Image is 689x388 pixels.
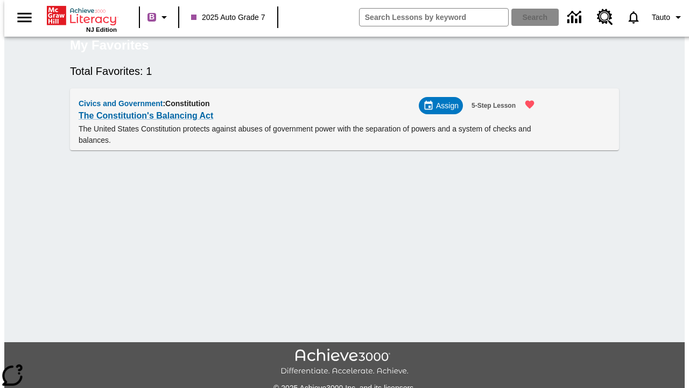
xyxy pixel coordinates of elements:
span: Tauto [652,12,670,23]
span: Civics and Government [79,99,163,108]
a: Resource Center, Will open in new tab [590,3,620,32]
span: : Constitution [163,99,209,108]
span: NJ Edition [86,26,117,33]
div: Assign Choose Dates [419,97,463,114]
span: B [149,10,154,24]
button: Boost Class color is purple. Change class color [143,8,175,27]
button: Remove from Favorites [518,93,542,116]
p: The United States Constitution protects against abuses of government power with the separation of... [79,123,542,146]
img: Achieve3000 Differentiate Accelerate Achieve [280,349,409,376]
span: 5-Step Lesson [472,100,516,112]
a: The Constitution's Balancing Act [79,108,213,123]
h5: My Favorites [70,37,149,54]
button: 5-Step Lesson [467,97,520,115]
a: Notifications [620,3,648,31]
button: Open side menu [9,2,40,33]
input: search field [360,9,508,26]
span: 2025 Auto Grade 7 [191,12,265,23]
a: Home [47,5,117,26]
span: Assign [436,100,459,112]
h6: Total Favorites: 1 [70,63,619,80]
button: Profile/Settings [648,8,689,27]
div: Home [47,4,117,33]
a: Data Center [561,3,590,32]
